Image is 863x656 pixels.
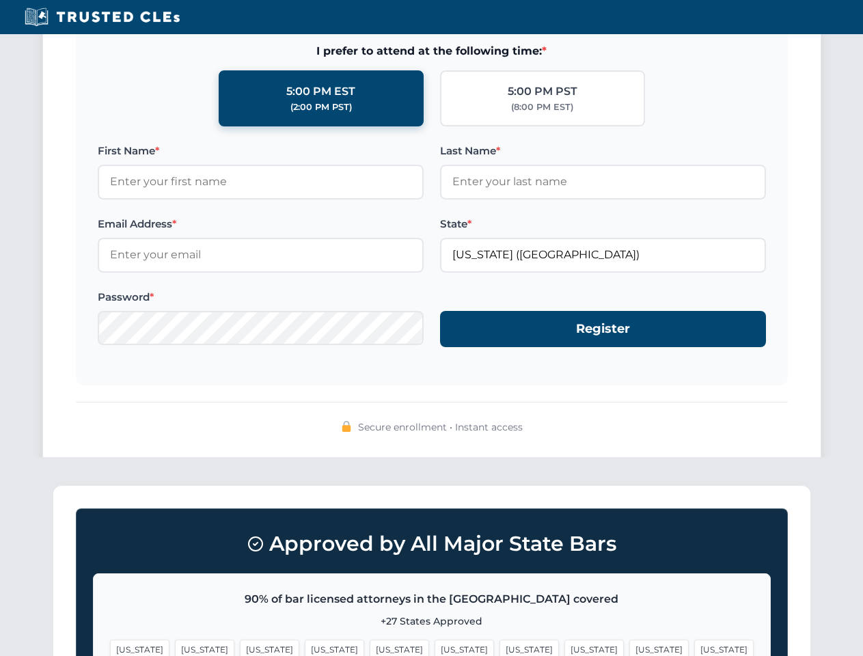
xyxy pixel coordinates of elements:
[440,311,766,347] button: Register
[440,216,766,232] label: State
[98,165,424,199] input: Enter your first name
[440,165,766,199] input: Enter your last name
[440,238,766,272] input: Florida (FL)
[98,42,766,60] span: I prefer to attend at the following time:
[110,614,754,629] p: +27 States Approved
[341,421,352,432] img: 🔒
[110,590,754,608] p: 90% of bar licensed attorneys in the [GEOGRAPHIC_DATA] covered
[93,525,771,562] h3: Approved by All Major State Bars
[286,83,355,100] div: 5:00 PM EST
[98,289,424,305] label: Password
[511,100,573,114] div: (8:00 PM EST)
[98,143,424,159] label: First Name
[508,83,577,100] div: 5:00 PM PST
[98,216,424,232] label: Email Address
[358,420,523,435] span: Secure enrollment • Instant access
[20,7,184,27] img: Trusted CLEs
[440,143,766,159] label: Last Name
[98,238,424,272] input: Enter your email
[290,100,352,114] div: (2:00 PM PST)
